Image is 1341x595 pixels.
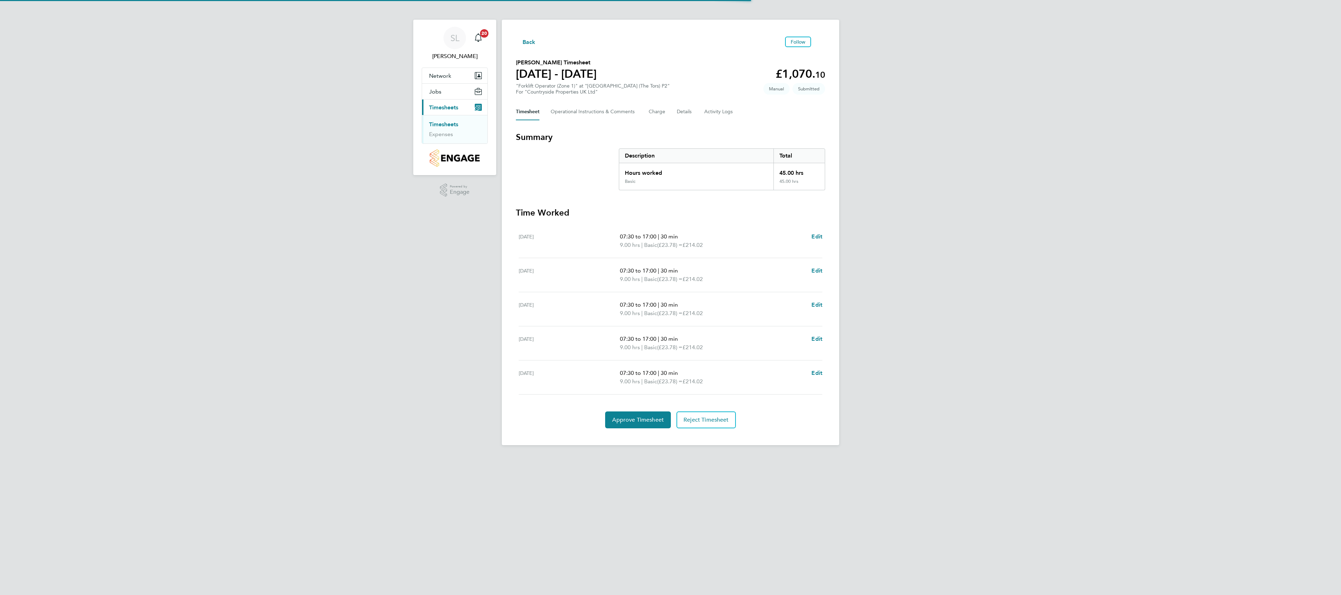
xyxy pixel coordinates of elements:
[641,242,643,248] span: |
[791,39,805,45] span: Follow
[815,70,825,80] span: 10
[422,149,488,167] a: Go to home page
[811,267,822,274] span: Edit
[519,369,620,386] div: [DATE]
[657,344,682,351] span: (£23.78) =
[644,241,657,249] span: Basic
[682,242,703,248] span: £214.02
[429,131,453,137] a: Expenses
[413,20,496,175] nav: Main navigation
[792,83,825,95] span: This timesheet is Submitted.
[429,72,451,79] span: Network
[661,301,678,308] span: 30 min
[682,310,703,316] span: £214.02
[811,267,822,275] a: Edit
[773,179,825,190] div: 45.00 hrs
[811,301,822,309] a: Edit
[644,377,657,386] span: Basic
[658,233,659,240] span: |
[641,310,643,316] span: |
[657,310,682,316] span: (£23.78) =
[625,179,635,184] div: Basic
[523,38,536,46] span: Back
[620,378,640,385] span: 9.00 hrs
[440,184,470,197] a: Powered byEngage
[620,335,656,342] span: 07:30 to 17:00
[658,301,659,308] span: |
[516,89,670,95] div: For "Countryside Properties UK Ltd"
[811,369,822,377] a: Edit
[612,416,664,423] span: Approve Timesheet
[641,276,643,282] span: |
[676,411,736,428] button: Reject Timesheet
[684,416,729,423] span: Reject Timesheet
[450,184,469,190] span: Powered by
[422,52,488,60] span: Scott Lawson
[641,378,643,385] span: |
[429,121,458,128] a: Timesheets
[657,242,682,248] span: (£23.78) =
[619,163,773,179] div: Hours worked
[644,343,657,352] span: Basic
[811,370,822,376] span: Edit
[773,149,825,163] div: Total
[451,33,459,43] span: SL
[519,335,620,352] div: [DATE]
[516,132,825,428] section: Timesheet
[661,370,678,376] span: 30 min
[480,29,488,38] span: 20
[450,189,469,195] span: Engage
[641,344,643,351] span: |
[658,267,659,274] span: |
[763,83,790,95] span: This timesheet was manually created.
[785,37,811,47] button: Follow
[429,88,441,95] span: Jobs
[644,309,657,318] span: Basic
[620,344,640,351] span: 9.00 hrs
[619,149,773,163] div: Description
[519,301,620,318] div: [DATE]
[773,163,825,179] div: 45.00 hrs
[516,207,825,218] h3: Time Worked
[516,132,825,143] h3: Summary
[811,335,822,342] span: Edit
[619,148,825,190] div: Summary
[422,68,487,83] button: Network
[811,335,822,343] a: Edit
[811,301,822,308] span: Edit
[620,301,656,308] span: 07:30 to 17:00
[620,310,640,316] span: 9.00 hrs
[471,27,485,49] a: 20
[677,103,693,120] button: Details
[516,103,539,120] button: Timesheet
[516,83,670,95] div: "Forklift Operator (Zone 1)" at "[GEOGRAPHIC_DATA] (The Tors) P2"
[516,37,536,46] button: Back
[682,276,703,282] span: £214.02
[605,411,671,428] button: Approve Timesheet
[551,103,637,120] button: Operational Instructions & Comments
[519,232,620,249] div: [DATE]
[620,370,656,376] span: 07:30 to 17:00
[682,378,703,385] span: £214.02
[661,267,678,274] span: 30 min
[516,67,597,81] h1: [DATE] - [DATE]
[644,275,657,283] span: Basic
[516,58,597,67] h2: [PERSON_NAME] Timesheet
[620,242,640,248] span: 9.00 hrs
[429,104,458,111] span: Timesheets
[519,267,620,283] div: [DATE]
[811,232,822,241] a: Edit
[620,267,656,274] span: 07:30 to 17:00
[661,335,678,342] span: 30 min
[814,40,825,44] button: Timesheets Menu
[620,276,640,282] span: 9.00 hrs
[422,84,487,99] button: Jobs
[422,27,488,60] a: SL[PERSON_NAME]
[658,335,659,342] span: |
[811,233,822,240] span: Edit
[430,149,479,167] img: countryside-properties-logo-retina.png
[658,370,659,376] span: |
[620,233,656,240] span: 07:30 to 17:00
[661,233,678,240] span: 30 min
[422,100,487,115] button: Timesheets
